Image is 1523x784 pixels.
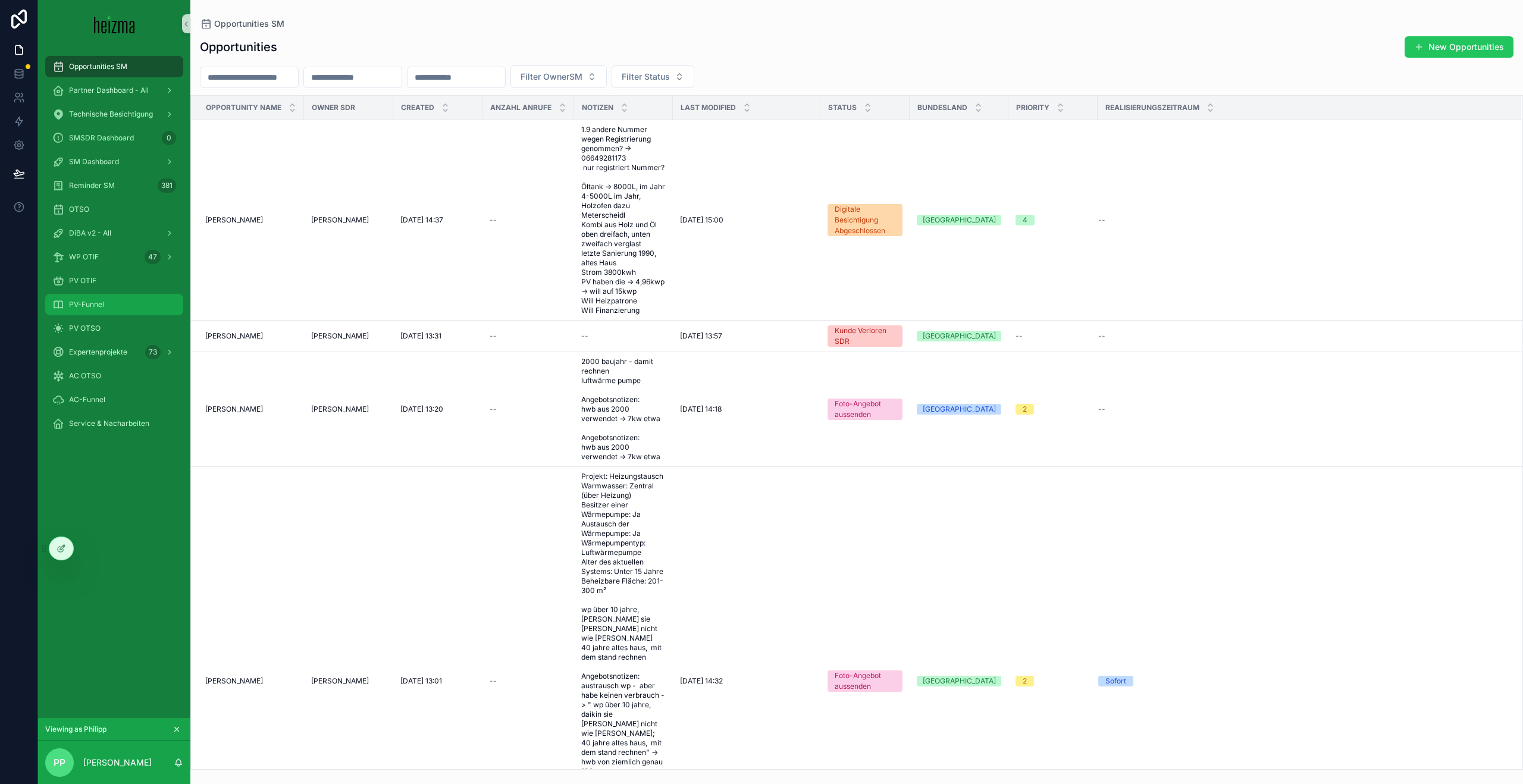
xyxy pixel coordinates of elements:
span: OTSO [69,205,89,214]
div: Foto-Angebot aussenden [835,670,895,692]
span: SM Dashboard [69,157,119,167]
a: [PERSON_NAME] [311,215,386,225]
a: [PERSON_NAME] [311,676,386,686]
span: SMSDR Dashboard [69,133,134,143]
span: Anzahl Anrufe [490,103,551,112]
span: PV OTIF [69,276,96,286]
span: Last Modified [681,103,736,112]
span: -- [490,404,497,414]
a: 1.9 andere Nummer wegen Registrierung genommen? -> 06649281173 nur registriert Nummer? Öltank -> ... [581,125,666,315]
button: New Opportunities [1405,36,1513,58]
a: [DATE] 14:37 [400,215,475,225]
a: [GEOGRAPHIC_DATA] [917,331,1001,341]
button: Select Button [510,65,607,88]
a: Foto-Angebot aussenden [828,399,902,420]
span: Opportunities SM [214,18,284,30]
a: -- [1016,331,1090,341]
a: [GEOGRAPHIC_DATA] [917,404,1001,415]
a: Foto-Angebot aussenden [828,670,902,692]
span: Notizen [582,103,613,112]
a: WP OTIF47 [45,246,183,268]
span: [DATE] 13:57 [680,331,722,341]
div: 2 [1023,404,1027,415]
h1: Opportunities [200,39,277,55]
span: -- [490,215,497,225]
div: 73 [145,345,161,359]
span: -- [490,676,497,686]
a: [DATE] 13:57 [680,331,813,341]
a: [DATE] 13:31 [400,331,475,341]
span: Filter Status [622,71,670,83]
a: -- [490,676,567,686]
a: Digitale Besichtigung Abgeschlossen [828,204,902,236]
a: PV OTIF [45,270,183,291]
span: [PERSON_NAME] [311,404,369,414]
span: [DATE] 14:37 [400,215,443,225]
span: [DATE] 13:20 [400,404,443,414]
a: [DATE] 13:01 [400,676,475,686]
a: -- [1098,215,1507,225]
a: [PERSON_NAME] [311,331,386,341]
span: PV-Funnel [69,300,104,309]
div: 47 [145,250,161,264]
a: 4 [1016,215,1090,225]
span: [DATE] 14:32 [680,676,723,686]
div: [GEOGRAPHIC_DATA] [923,215,996,225]
span: AC-Funnel [69,395,105,404]
a: [PERSON_NAME] [205,331,297,341]
span: [DATE] 15:00 [680,215,723,225]
a: SM Dashboard [45,151,183,173]
a: [GEOGRAPHIC_DATA] [917,215,1001,225]
span: WP OTIF [69,252,99,262]
a: [GEOGRAPHIC_DATA] [917,676,1001,686]
div: scrollable content [38,48,190,450]
div: [GEOGRAPHIC_DATA] [923,676,996,686]
span: Reminder SM [69,181,115,190]
span: PP [54,755,65,770]
span: Filter OwnerSM [521,71,582,83]
span: Opportunities SM [69,62,127,71]
span: Owner SDR [312,103,355,112]
span: [PERSON_NAME] [311,331,369,341]
a: Sofort [1098,676,1507,686]
span: -- [490,331,497,341]
a: [PERSON_NAME] [205,676,297,686]
button: Select Button [612,65,694,88]
span: -- [581,331,588,341]
span: -- [1098,331,1105,341]
span: Technische Besichtigung [69,109,153,119]
div: 0 [162,131,176,145]
div: Sofort [1105,676,1126,686]
span: Opportunity Name [206,103,281,112]
span: [DATE] 13:01 [400,676,442,686]
div: 2 [1023,676,1027,686]
a: [PERSON_NAME] [311,404,386,414]
a: [DATE] 14:18 [680,404,813,414]
a: [PERSON_NAME] [205,215,297,225]
span: Created [401,103,434,112]
div: [GEOGRAPHIC_DATA] [923,404,996,415]
a: Reminder SM381 [45,175,183,196]
a: SMSDR Dashboard0 [45,127,183,149]
a: DiBA v2 - All [45,222,183,244]
a: PV-Funnel [45,294,183,315]
div: 4 [1023,215,1027,225]
a: Expertenprojekte73 [45,341,183,363]
span: [PERSON_NAME] [311,215,369,225]
a: 2 [1016,404,1090,415]
span: [PERSON_NAME] [311,676,369,686]
div: [GEOGRAPHIC_DATA] [923,331,996,341]
a: AC-Funnel [45,389,183,410]
a: Service & Nacharbeiten [45,413,183,434]
span: [DATE] 14:18 [680,404,722,414]
span: Viewing as Philipp [45,725,106,734]
a: [PERSON_NAME] [205,404,297,414]
a: Opportunities SM [200,18,284,30]
img: App logo [94,14,135,33]
a: -- [1098,404,1507,414]
a: 2000 baujahr - damit rechnen luftwärme pumpe Angebotsnotizen: hwb aus 2000 verwendet -> 7kw etwa ... [581,357,666,462]
span: Service & Nacharbeiten [69,419,149,428]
